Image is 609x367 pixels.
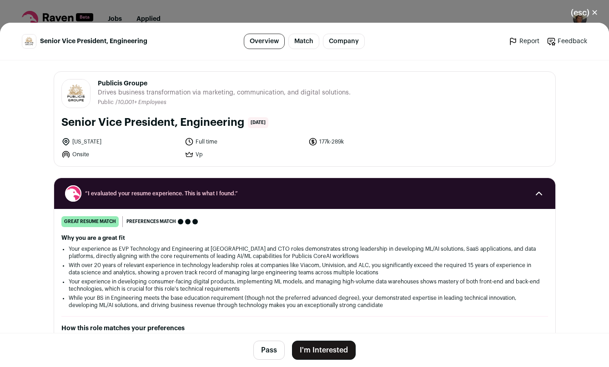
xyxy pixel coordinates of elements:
button: Pass [253,341,285,360]
span: “I evaluated your resume experience. This is what I found.” [85,190,524,197]
li: / [116,99,166,106]
li: [US_STATE] [61,137,180,146]
li: Vp [185,150,303,159]
img: 16d1ea1ff626b6c466d511c9c55bbcbe4478aa28d0e4f88ce3cbb4b0e104e74f.jpg [62,79,90,108]
span: Drives business transformation via marketing, communication, and digital solutions. [98,88,351,97]
li: Full time [185,137,303,146]
span: 10,001+ Employees [118,99,166,105]
li: Public [98,99,116,106]
h2: Why you are a great fit [61,234,548,242]
a: Overview [244,34,285,49]
h2: How this role matches your preferences [61,324,548,333]
span: Senior Vice President, Engineering [40,37,147,46]
div: great resume match [61,216,119,227]
img: 16d1ea1ff626b6c466d511c9c55bbcbe4478aa28d0e4f88ce3cbb4b0e104e74f.jpg [22,35,36,48]
span: Preferences match [126,217,176,226]
span: Publicis Groupe [98,79,351,88]
li: Your experience in developing consumer-facing digital products, implementing ML models, and manag... [69,278,541,293]
h1: Senior Vice President, Engineering [61,115,244,130]
a: Company [323,34,365,49]
a: Report [508,37,539,46]
span: [DATE] [248,117,268,128]
li: While your BS in Engineering meets the base education requirement (though not the preferred advan... [69,294,541,309]
a: Match [288,34,319,49]
a: Feedback [547,37,587,46]
li: With over 20 years of relevant experience in technology leadership roles at companies like Viacom... [69,262,541,276]
button: I'm Interested [292,341,356,360]
li: Onsite [61,150,180,159]
li: 177k-289k [308,137,427,146]
button: Close modal [560,3,609,23]
li: Your experience as EVP Technology and Engineering at [GEOGRAPHIC_DATA] and CTO roles demonstrates... [69,245,541,260]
